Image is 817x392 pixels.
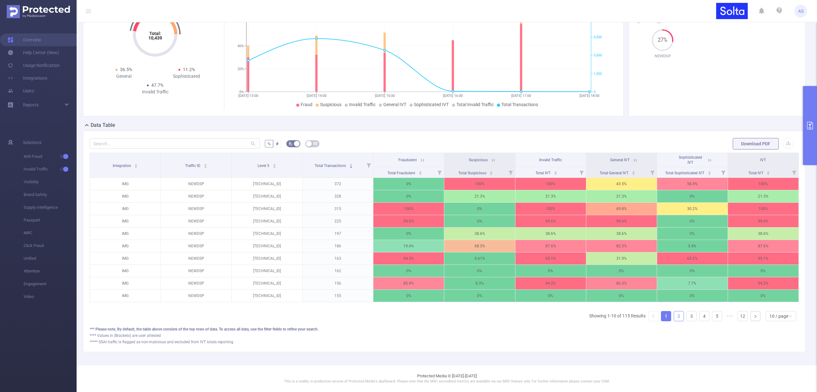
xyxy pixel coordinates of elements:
i: Filter menu [648,167,657,178]
p: 21.3% [515,190,586,202]
p: 328 [303,190,373,202]
p: NEWDSP [161,215,231,227]
a: 5 [712,311,722,321]
p: 162 [303,265,373,277]
p: 94.2% [515,277,586,289]
span: Total IVT [748,171,764,175]
tspan: [DATE] 15:00 [375,94,395,98]
div: Sort [554,170,558,174]
button: Download PDF [733,138,779,149]
p: 0% [515,290,586,302]
p: IMG [90,277,161,289]
span: Total General IVT [600,171,629,175]
i: Filter menu [790,167,798,178]
p: 0% [515,265,586,277]
p: 99.6% [373,215,444,227]
span: ••• [725,311,735,321]
span: Total Fraudulent [387,171,416,175]
p: [TECHNICAL_ID] [232,215,302,227]
p: 315 [303,203,373,215]
p: 100% [373,203,444,215]
div: Sort [273,163,276,167]
span: Invalid Traffic [349,102,376,107]
span: Fraud [301,102,312,107]
span: 47.7% [151,83,163,88]
span: Invalid Traffic [24,163,77,176]
p: 69.8% [586,203,657,215]
p: [TECHNICAL_ID] [232,265,302,277]
p: 0% [444,203,515,215]
li: 3 [686,311,697,321]
p: 0% [444,290,515,302]
div: Sort [766,170,770,174]
tspan: 40% [237,44,244,48]
i: icon: caret-up [418,170,422,172]
span: Total Transactions [501,102,538,107]
p: 0% [657,290,728,302]
div: Sophisticated [155,73,218,80]
i: icon: bg-colors [289,142,292,145]
span: MRC [24,227,77,239]
p: IMG [90,203,161,215]
p: 38.6% [515,228,586,240]
div: *** Please note, By default, the table above consists of the top rows of data. To access all data... [90,326,799,332]
p: 85.9% [373,277,444,289]
p: 82.3% [586,240,657,252]
p: IMG [90,190,161,202]
div: Sort [632,170,635,174]
p: 100% [515,178,586,190]
p: [TECHNICAL_ID] [232,190,302,202]
p: 155 [303,290,373,302]
tspan: Total: [149,31,161,36]
p: 156 [303,277,373,289]
li: Next 5 Pages [725,311,735,321]
span: Supply Intelligence [24,201,77,214]
span: Sophisticated IVT [679,155,702,165]
span: Visibility [24,176,77,188]
li: Previous Page [648,311,658,321]
span: Total IVT [536,171,551,175]
i: icon: caret-down [767,172,770,174]
p: NEWDSP [161,190,231,202]
span: Traffic ID [185,163,201,168]
tspan: [DATE] 14:00 [307,94,326,98]
i: icon: caret-down [418,172,422,174]
tspan: 6,000 [594,19,602,23]
p: IMG [90,215,161,227]
p: 43.5% [586,178,657,190]
p: 0% [657,265,728,277]
i: icon: caret-down [554,172,558,174]
span: Total Transactions [315,163,347,168]
p: 19.4% [373,240,444,252]
p: NEWDSP [161,240,231,252]
p: NEWDSP [161,290,231,302]
span: General IVT [610,158,630,162]
span: Passport [24,214,77,227]
span: Suspicious [320,102,341,107]
span: Total Suspicious [458,171,487,175]
p: 94.2% [728,277,798,289]
p: 0% [444,265,515,277]
p: [TECHNICAL_ID] [232,277,302,289]
i: icon: down [789,314,792,319]
span: Video [24,290,77,303]
p: 100% [515,203,586,215]
p: [TECHNICAL_ID] [232,290,302,302]
span: 11.2% [183,67,195,72]
tspan: [DATE] 18:00 [580,94,599,98]
a: 1 [661,311,671,321]
p: 95.1% [515,252,586,265]
p: 7.7% [657,277,728,289]
p: 0% [373,290,444,302]
i: Filter menu [506,167,515,178]
p: 197 [303,228,373,240]
span: Click Fraud [24,239,77,252]
i: icon: caret-down [349,165,353,167]
p: [TECHNICAL_ID] [232,203,302,215]
div: Sort [134,163,138,167]
tspan: 10,439 [148,35,162,40]
i: icon: caret-up [490,170,493,172]
li: Next Page [750,311,761,321]
p: 56.5% [657,178,728,190]
p: 21.3% [586,190,657,202]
